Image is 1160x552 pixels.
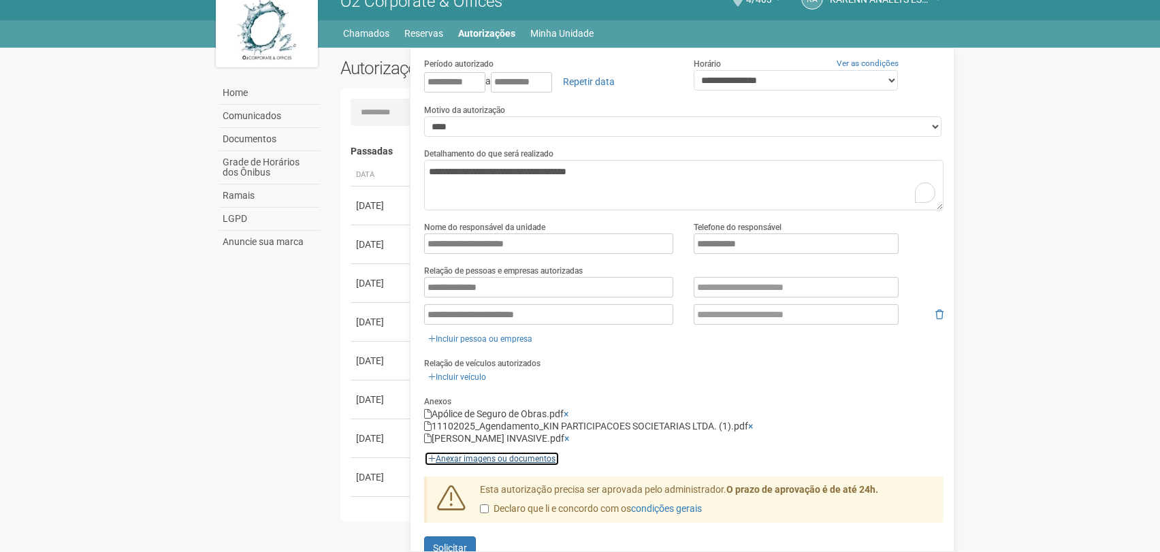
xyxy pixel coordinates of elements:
a: Minha Unidade [530,24,594,43]
label: Período autorizado [424,58,494,70]
a: Ver as condições [837,59,899,68]
div: [DATE] [356,276,406,290]
a: Home [219,82,320,105]
label: Nome do responsável da unidade [424,221,545,233]
div: [DATE] [356,238,406,251]
label: Motivo da autorização [424,104,505,116]
div: Esta autorização precisa ser aprovada pelo administrador. [470,483,944,523]
a: Incluir veículo [424,370,490,385]
a: Repetir data [554,70,624,93]
i: Remover [935,310,944,319]
a: Documentos [219,128,320,151]
div: 11102025_Agendamento_KIN PARTICIPACOES SOCIETARIAS LTDA. (1).pdf [424,420,944,432]
label: Anexos [424,395,451,408]
a: Chamados [343,24,389,43]
a: Autorizações [458,24,515,43]
a: Anuncie sua marca [219,231,320,253]
div: [DATE] [356,432,406,445]
div: a [424,70,674,93]
label: Horário [694,58,721,70]
a: condições gerais [631,503,702,514]
a: LGPD [219,208,320,231]
textarea: To enrich screen reader interactions, please activate Accessibility in Grammarly extension settings [424,160,944,210]
div: [DATE] [356,470,406,484]
label: Relação de veículos autorizados [424,357,541,370]
label: Declaro que li e concordo com os [480,502,702,516]
a: Comunicados [219,105,320,128]
h2: Autorizações [340,58,632,78]
label: Relação de pessoas e empresas autorizadas [424,265,583,277]
a: Reservas [404,24,443,43]
a: Ramais [219,184,320,208]
a: Incluir pessoa ou empresa [424,331,536,346]
th: Data [351,164,412,186]
div: [DATE] [356,199,406,212]
a: × [564,408,568,419]
div: [DATE] [356,354,406,368]
div: [DATE] [356,315,406,329]
div: [DATE] [356,393,406,406]
a: Anexar imagens ou documentos [424,451,560,466]
div: [PERSON_NAME] INVASIVE.pdf [424,432,944,444]
label: Detalhamento do que será realizado [424,148,553,160]
label: Telefone do responsável [694,221,782,233]
a: × [748,421,753,432]
strong: O prazo de aprovação é de até 24h. [726,484,878,495]
a: Grade de Horários dos Ônibus [219,151,320,184]
div: Apólice de Seguro de Obras.pdf [424,408,944,420]
h4: Passadas [351,146,934,157]
a: × [564,433,569,444]
div: [DATE] [356,509,406,523]
input: Declaro que li e concordo com oscondições gerais [480,504,489,513]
